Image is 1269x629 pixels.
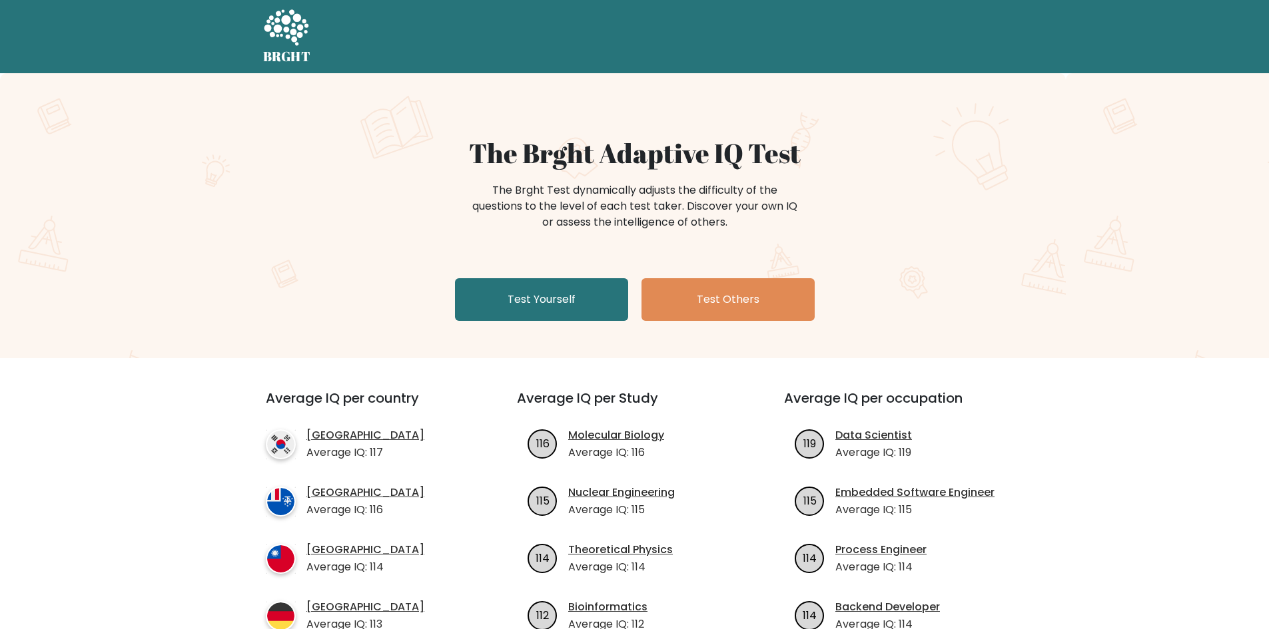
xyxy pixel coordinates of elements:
a: [GEOGRAPHIC_DATA] [306,427,424,443]
h1: The Brght Adaptive IQ Test [310,137,960,169]
p: Average IQ: 114 [835,559,927,575]
a: BRGHT [263,5,311,68]
a: [GEOGRAPHIC_DATA] [306,542,424,558]
a: [GEOGRAPHIC_DATA] [306,485,424,501]
text: 114 [803,550,817,565]
a: Embedded Software Engineer [835,485,995,501]
img: country [266,544,296,574]
a: Backend Developer [835,599,940,615]
img: country [266,429,296,459]
h5: BRGHT [263,49,311,65]
p: Average IQ: 114 [568,559,673,575]
h3: Average IQ per Study [517,390,752,422]
p: Average IQ: 117 [306,445,424,461]
text: 115 [803,493,817,508]
text: 114 [803,607,817,622]
text: 116 [536,435,550,451]
a: Process Engineer [835,542,927,558]
p: Average IQ: 119 [835,445,912,461]
p: Average IQ: 115 [835,502,995,518]
a: [GEOGRAPHIC_DATA] [306,599,424,615]
h3: Average IQ per occupation [784,390,1019,422]
a: Theoretical Physics [568,542,673,558]
img: country [266,487,296,517]
text: 119 [803,435,816,451]
text: 112 [536,607,549,622]
a: Data Scientist [835,427,912,443]
text: 114 [536,550,550,565]
h3: Average IQ per country [266,390,469,422]
a: Bioinformatics [568,599,647,615]
a: Test Others [641,278,815,321]
a: Test Yourself [455,278,628,321]
div: The Brght Test dynamically adjusts the difficulty of the questions to the level of each test take... [468,182,801,230]
p: Average IQ: 115 [568,502,675,518]
p: Average IQ: 116 [568,445,664,461]
a: Nuclear Engineering [568,485,675,501]
a: Molecular Biology [568,427,664,443]
p: Average IQ: 114 [306,559,424,575]
p: Average IQ: 116 [306,502,424,518]
text: 115 [536,493,550,508]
